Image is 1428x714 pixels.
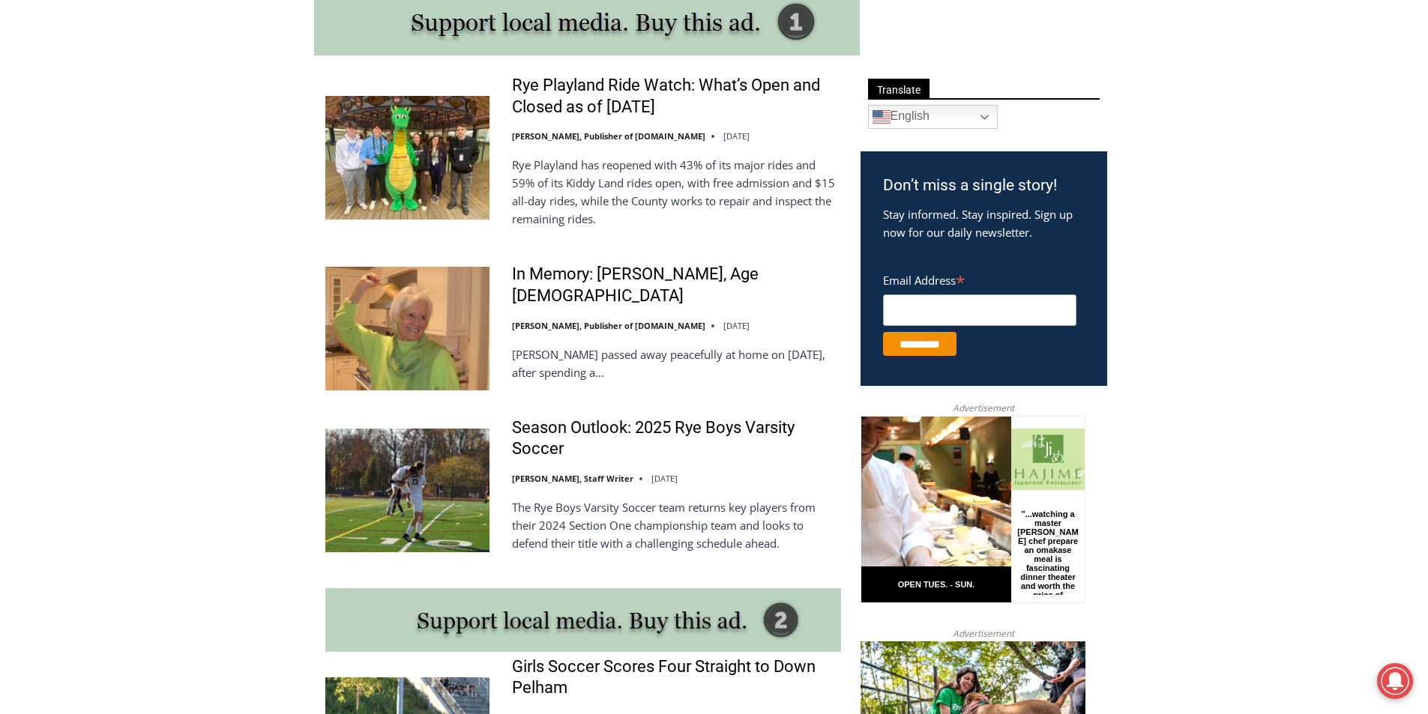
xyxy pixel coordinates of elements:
p: [PERSON_NAME] passed away peacefully at home on [DATE], after spending a… [512,345,841,381]
label: Email Address [883,265,1076,292]
a: Season Outlook: 2025 Rye Boys Varsity Soccer [512,417,841,460]
img: In Memory: Barbara de Frondeville, Age 88 [325,267,489,390]
a: [PERSON_NAME], Publisher of [DOMAIN_NAME] [512,320,705,331]
span: Intern @ [DOMAIN_NAME] [392,149,695,183]
div: "At the 10am stand-up meeting, each intern gets a chance to take [PERSON_NAME] and the other inte... [379,1,708,145]
p: The Rye Boys Varsity Soccer team returns key players from their 2024 Section One championship tea... [512,498,841,552]
img: Season Outlook: 2025 Rye Boys Varsity Soccer [325,429,489,551]
img: support local media, buy this ad [325,588,841,652]
a: [PERSON_NAME], Staff Writer [512,473,633,484]
div: "...watching a master [PERSON_NAME] chef prepare an omakase meal is fascinating dinner theater an... [154,94,220,179]
span: Advertisement [938,626,1029,641]
img: Rye Playland Ride Watch: What’s Open and Closed as of Thursday, September 4, 2025 [325,96,489,219]
p: Stay informed. Stay inspired. Sign up now for our daily newsletter. [883,205,1085,241]
a: Open Tues. - Sun. [PHONE_NUMBER] [1,151,151,187]
span: Translate [868,79,930,99]
span: Advertisement [938,401,1029,415]
span: Open Tues. - Sun. [PHONE_NUMBER] [4,154,147,211]
img: en [873,108,891,126]
a: Rye Playland Ride Watch: What’s Open and Closed as of [DATE] [512,75,841,118]
time: [DATE] [651,473,678,484]
a: Girls Soccer Scores Four Straight to Down Pelham [512,656,841,699]
a: Intern @ [DOMAIN_NAME] [361,145,726,187]
time: [DATE] [723,320,750,331]
a: English [868,105,998,129]
h3: Don’t miss a single story! [883,174,1085,198]
a: In Memory: [PERSON_NAME], Age [DEMOGRAPHIC_DATA] [512,264,841,306]
a: [PERSON_NAME], Publisher of [DOMAIN_NAME] [512,130,705,142]
time: [DATE] [723,130,750,142]
p: Rye Playland has reopened with 43% of its major rides and 59% of its Kiddy Land rides open, with ... [512,156,841,228]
